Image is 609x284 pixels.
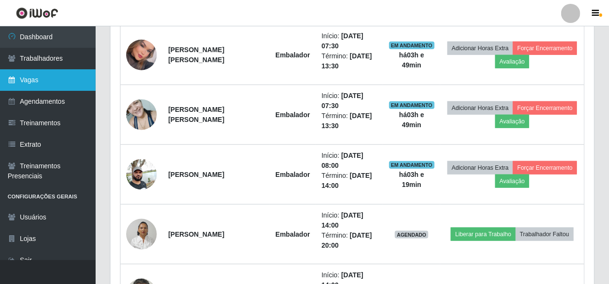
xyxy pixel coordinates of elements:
[168,46,224,64] strong: [PERSON_NAME] [PERSON_NAME]
[275,171,310,178] strong: Embalador
[322,91,378,111] li: Início:
[322,210,378,230] li: Início:
[513,161,577,175] button: Forçar Encerramento
[513,42,577,55] button: Forçar Encerramento
[495,115,529,128] button: Avaliação
[168,106,224,123] strong: [PERSON_NAME] [PERSON_NAME]
[322,171,378,191] li: Término:
[451,228,515,241] button: Liberar para Trabalho
[495,175,529,188] button: Avaliação
[126,214,157,254] img: 1675303307649.jpeg
[322,92,364,109] time: [DATE] 07:30
[322,51,378,71] li: Término:
[399,51,424,69] strong: há 03 h e 49 min
[513,101,577,115] button: Forçar Encerramento
[389,161,435,169] span: EM ANDAMENTO
[389,101,435,109] span: EM ANDAMENTO
[126,154,157,195] img: 1702417487415.jpeg
[495,55,529,68] button: Avaliação
[16,7,58,19] img: CoreUI Logo
[399,111,424,129] strong: há 03 h e 49 min
[389,42,435,49] span: EM ANDAMENTO
[275,51,310,59] strong: Embalador
[447,161,513,175] button: Adicionar Horas Extra
[322,230,378,251] li: Término:
[275,230,310,238] strong: Embalador
[126,33,157,77] img: 1752940593841.jpeg
[322,211,364,229] time: [DATE] 14:00
[516,228,574,241] button: Trabalhador Faltou
[322,32,364,50] time: [DATE] 07:30
[322,151,378,171] li: Início:
[126,94,157,135] img: 1714959691742.jpeg
[322,111,378,131] li: Término:
[168,171,224,178] strong: [PERSON_NAME]
[395,231,428,239] span: AGENDADO
[447,101,513,115] button: Adicionar Horas Extra
[322,152,364,169] time: [DATE] 08:00
[447,42,513,55] button: Adicionar Horas Extra
[322,31,378,51] li: Início:
[399,171,424,188] strong: há 03 h e 19 min
[275,111,310,119] strong: Embalador
[168,230,224,238] strong: [PERSON_NAME]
